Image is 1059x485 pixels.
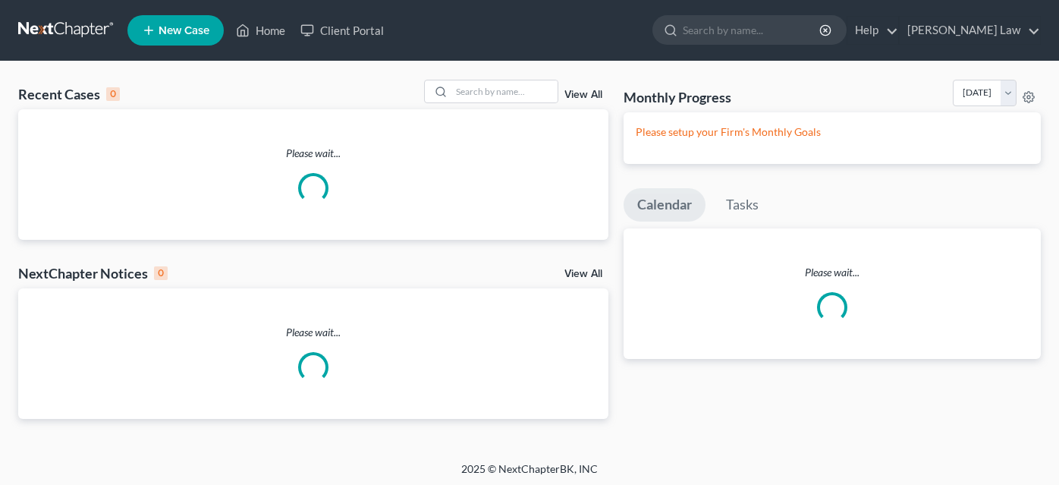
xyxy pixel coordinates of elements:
[18,146,608,161] p: Please wait...
[636,124,1029,140] p: Please setup your Firm's Monthly Goals
[847,17,898,44] a: Help
[564,269,602,279] a: View All
[451,80,558,102] input: Search by name...
[18,85,120,103] div: Recent Cases
[18,264,168,282] div: NextChapter Notices
[18,325,608,340] p: Please wait...
[900,17,1040,44] a: [PERSON_NAME] Law
[624,88,731,106] h3: Monthly Progress
[683,16,822,44] input: Search by name...
[624,265,1041,280] p: Please wait...
[154,266,168,280] div: 0
[712,188,772,222] a: Tasks
[159,25,209,36] span: New Case
[293,17,391,44] a: Client Portal
[228,17,293,44] a: Home
[624,188,705,222] a: Calendar
[564,90,602,100] a: View All
[106,87,120,101] div: 0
